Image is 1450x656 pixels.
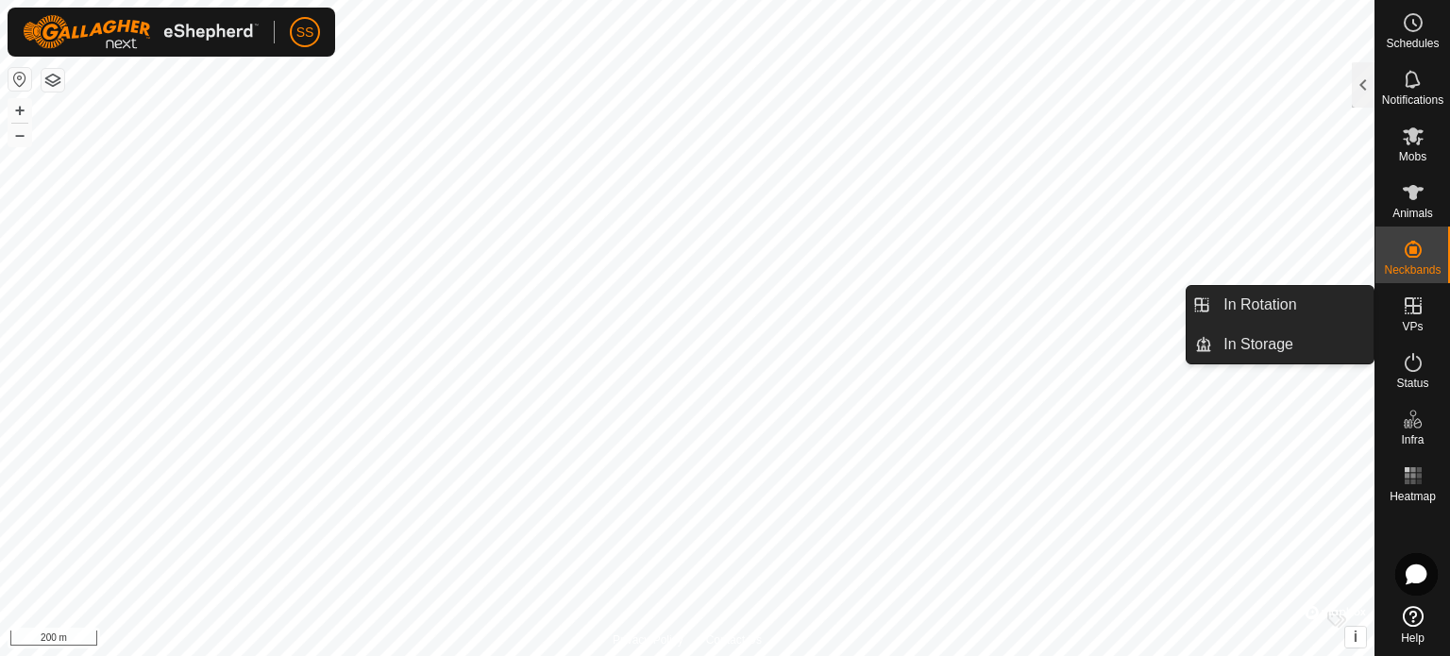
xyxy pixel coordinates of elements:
span: Heatmap [1390,491,1436,502]
a: In Rotation [1212,286,1374,324]
li: In Storage [1187,326,1374,363]
a: In Storage [1212,326,1374,363]
a: Help [1375,598,1450,651]
span: In Storage [1223,333,1293,356]
span: Status [1396,378,1428,389]
span: Neckbands [1384,264,1441,276]
li: In Rotation [1187,286,1374,324]
button: + [8,99,31,122]
a: Privacy Policy [613,631,683,648]
button: – [8,124,31,146]
span: Mobs [1399,151,1426,162]
span: Help [1401,632,1425,644]
span: Schedules [1386,38,1439,49]
span: Notifications [1382,94,1443,106]
a: Contact Us [706,631,762,648]
button: Reset Map [8,68,31,91]
span: SS [296,23,314,42]
span: Infra [1401,434,1424,446]
button: Map Layers [42,69,64,92]
button: i [1345,627,1366,648]
img: Gallagher Logo [23,15,259,49]
span: i [1354,629,1357,645]
span: Animals [1392,208,1433,219]
span: In Rotation [1223,294,1296,316]
span: VPs [1402,321,1423,332]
